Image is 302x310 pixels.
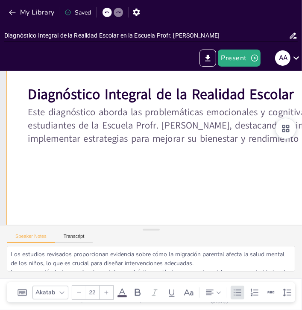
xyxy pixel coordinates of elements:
[168,279,202,310] div: Add images, graphics, shapes or video
[199,50,216,67] button: Export to PowerPoint
[218,50,261,67] button: Present
[275,50,290,66] div: a a
[65,9,91,17] div: Saved
[275,50,290,67] button: a a
[236,279,270,310] div: Add a table
[100,279,134,310] div: Add text boxes
[34,287,57,298] div: Akatab
[28,85,294,104] strong: Diagnóstico Integral de la Realidad Escolar
[134,279,168,310] div: Get real-time input from your audience
[31,279,65,310] div: Change the overall theme
[7,246,295,272] textarea: Los estudios revisados proporcionan evidencia sobre cómo la migración parental afecta la salud me...
[7,234,55,243] button: Speaker Notes
[202,279,236,310] div: Add charts and graphs
[6,6,58,19] button: My Library
[4,29,289,42] input: Insert title
[55,234,93,243] button: Transcript
[65,279,100,310] div: Add ready made slides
